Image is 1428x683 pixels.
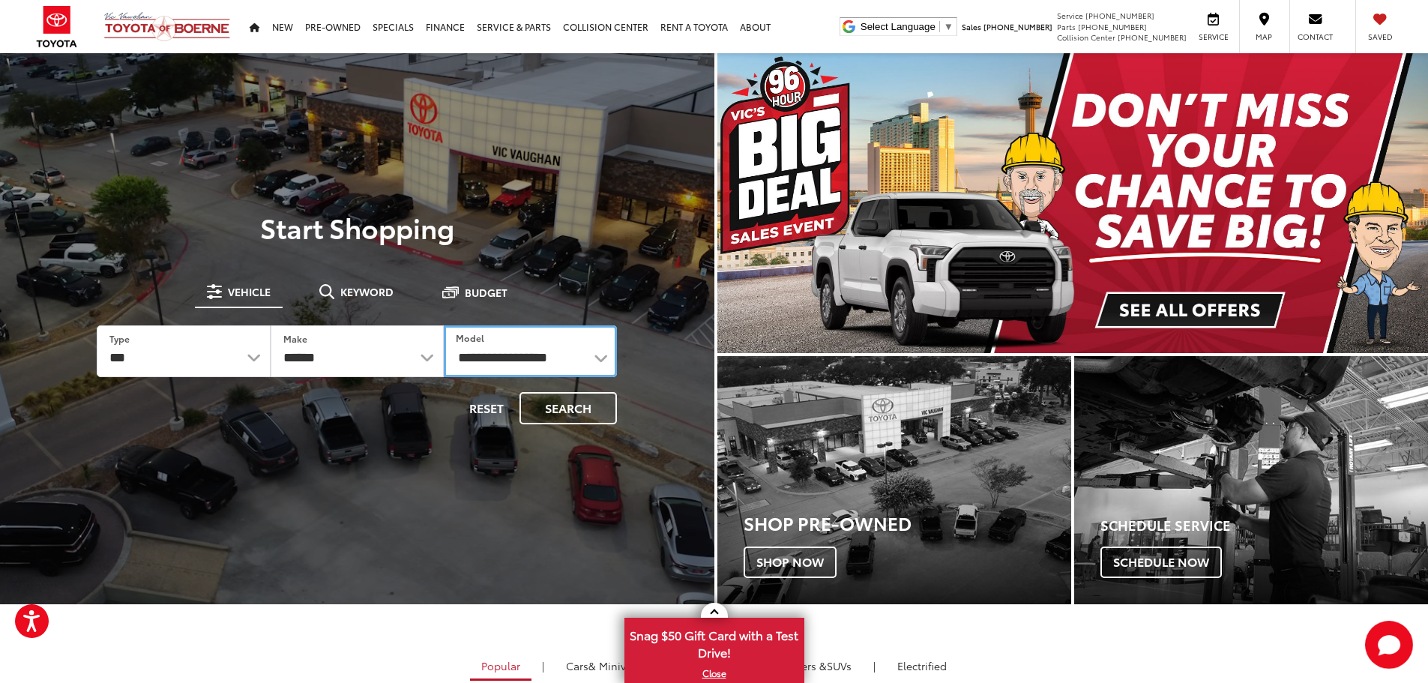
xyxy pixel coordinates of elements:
[538,658,548,673] li: |
[1196,31,1230,42] span: Service
[744,513,1071,532] h3: Shop Pre-Owned
[456,331,484,344] label: Model
[744,547,837,578] span: Shop Now
[717,356,1071,604] div: Toyota
[1247,31,1280,42] span: Map
[340,286,394,297] span: Keyword
[1364,31,1397,42] span: Saved
[944,21,953,32] span: ▼
[1074,356,1428,604] div: Toyota
[983,21,1052,32] span: [PHONE_NUMBER]
[1100,518,1428,533] h4: Schedule Service
[717,356,1071,604] a: Shop Pre-Owned Shop Now
[1085,10,1154,21] span: [PHONE_NUMBER]
[1074,356,1428,604] a: Schedule Service Schedule Now
[1057,10,1083,21] span: Service
[1298,31,1333,42] span: Contact
[1057,21,1076,32] span: Parts
[870,658,879,673] li: |
[861,21,936,32] span: Select Language
[465,287,507,298] span: Budget
[1100,547,1222,578] span: Schedule Now
[750,653,863,679] a: SUVs
[1365,621,1413,669] button: Toggle Chat Window
[962,21,981,32] span: Sales
[1078,21,1147,32] span: [PHONE_NUMBER]
[470,653,531,681] a: Popular
[588,658,639,673] span: & Minivan
[555,653,650,679] a: Cars
[886,653,958,679] a: Electrified
[103,11,231,42] img: Vic Vaughan Toyota of Boerne
[1057,31,1115,43] span: Collision Center
[109,332,130,345] label: Type
[283,332,307,345] label: Make
[519,392,617,424] button: Search
[63,212,651,242] p: Start Shopping
[457,392,516,424] button: Reset
[1365,621,1413,669] svg: Start Chat
[939,21,940,32] span: ​
[228,286,271,297] span: Vehicle
[626,619,803,665] span: Snag $50 Gift Card with a Test Drive!
[861,21,953,32] a: Select Language​
[1118,31,1187,43] span: [PHONE_NUMBER]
